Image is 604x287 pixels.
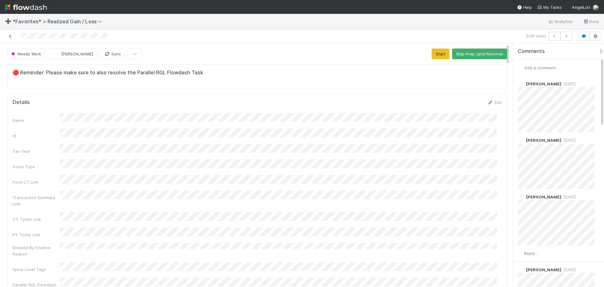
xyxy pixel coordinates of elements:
span: AngelList [572,5,590,10]
span: ➕ [5,19,11,24]
button: Start [432,49,450,59]
button: [PERSON_NAME] [48,49,97,59]
div: Help [517,4,532,10]
div: PY Tyche Link [13,232,60,238]
img: avatar_cfa6ccaa-c7d9-46b3-b608-2ec56ecf97ad.png [593,4,599,11]
img: avatar_cfa6ccaa-c7d9-46b3-b608-2ec56ecf97ad.png [518,65,524,71]
span: Add a comment... [524,65,558,70]
img: avatar_cfa6ccaa-c7d9-46b3-b608-2ec56ecf97ad.png [53,51,59,57]
img: avatar_e41e7ae5-e7d9-4d8d-9f56-31b0d7a2f4fd.png [518,267,524,273]
span: [PERSON_NAME] [61,51,93,56]
span: [PERSON_NAME] [526,267,561,272]
span: [PERSON_NAME] [526,138,561,143]
span: Reply... [524,251,538,256]
span: *Favorites* > Realized Gain / Loss [13,18,105,25]
h5: 🔴 Reminder: Please make sure to also resolve the Parallel RGL Flowdash Task [13,70,502,76]
span: [DATE] [561,138,576,143]
div: Transaction Summary Link [13,194,60,207]
div: Id [13,133,60,139]
span: [PERSON_NAME] [526,194,561,199]
div: Name [13,117,60,123]
span: [DATE] [561,82,576,86]
span: Comments [518,48,545,55]
span: [PERSON_NAME] [526,81,561,86]
div: Fund CT Link [13,179,60,185]
span: [DATE] [561,195,576,199]
span: My Tasks [537,5,562,10]
img: avatar_cfa6ccaa-c7d9-46b3-b608-2ec56ecf97ad.png [518,137,524,144]
a: My Tasks [537,4,562,10]
span: 7 of 8 tasks [526,33,546,39]
button: Sync [100,49,125,59]
img: logo-inverted-e16ddd16eac7371096b0.svg [5,2,47,13]
img: avatar_cfa6ccaa-c7d9-46b3-b608-2ec56ecf97ad.png [518,250,524,257]
button: Skip Prep (and Resolve) [452,49,507,59]
a: Edit [487,100,502,105]
div: Asset Type [13,164,60,170]
div: Spice Level Tags [13,266,60,273]
span: [DATE] [561,267,576,272]
a: Analytics [548,18,573,25]
h5: Details [13,99,30,106]
div: Tax Year [13,148,60,154]
div: Blocked By Finance Reason [13,244,60,257]
div: CY Tyche Link [13,216,60,222]
a: Docs [583,18,599,25]
img: avatar_04ed6c9e-3b93-401c-8c3a-8fad1b1fc72c.png [518,81,524,87]
img: avatar_711f55b7-5a46-40da-996f-bc93b6b86381.png [518,194,524,200]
